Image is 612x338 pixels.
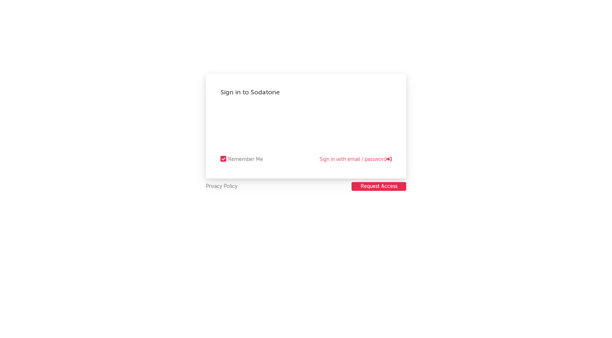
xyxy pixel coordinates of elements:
[319,155,392,164] a: Sign in with email / password
[352,182,406,191] button: Request Access
[228,155,263,164] div: Remember Me
[206,182,238,191] a: Privacy Policy
[220,88,392,97] div: Sign in to Sodatone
